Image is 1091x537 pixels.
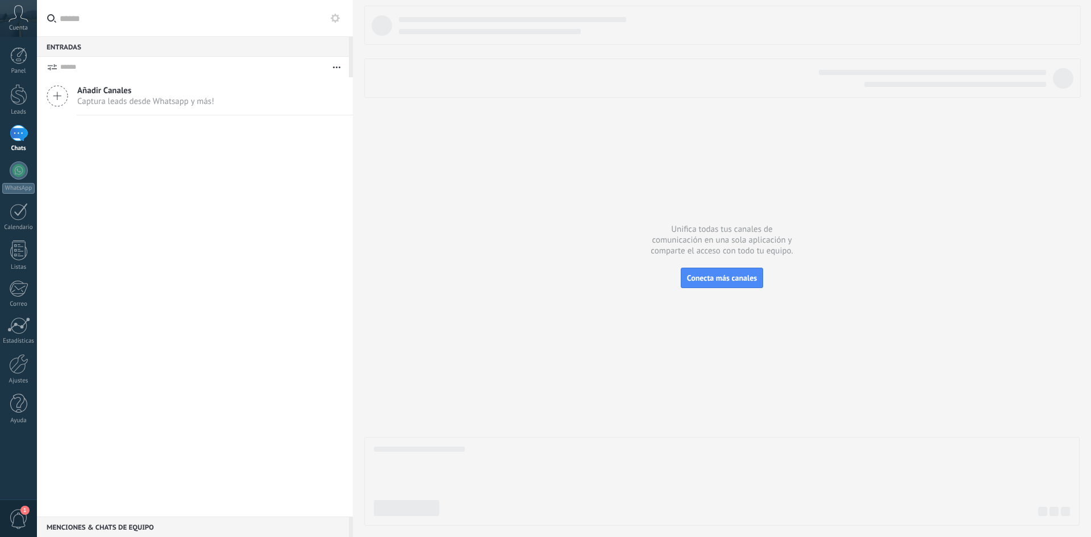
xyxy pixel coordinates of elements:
span: Captura leads desde Whatsapp y más! [77,96,214,107]
div: Ajustes [2,377,35,385]
div: Calendario [2,224,35,231]
div: WhatsApp [2,183,35,194]
span: Añadir Canales [77,85,214,96]
div: Leads [2,109,35,116]
div: Chats [2,145,35,152]
span: Conecta más canales [687,273,757,283]
button: Conecta más canales [681,268,763,288]
div: Menciones & Chats de equipo [37,517,349,537]
div: Panel [2,68,35,75]
span: 1 [20,506,30,515]
span: Cuenta [9,24,28,32]
div: Entradas [37,36,349,57]
div: Listas [2,264,35,271]
button: Más [324,57,349,77]
div: Ayuda [2,417,35,424]
div: Correo [2,301,35,308]
div: Estadísticas [2,338,35,345]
